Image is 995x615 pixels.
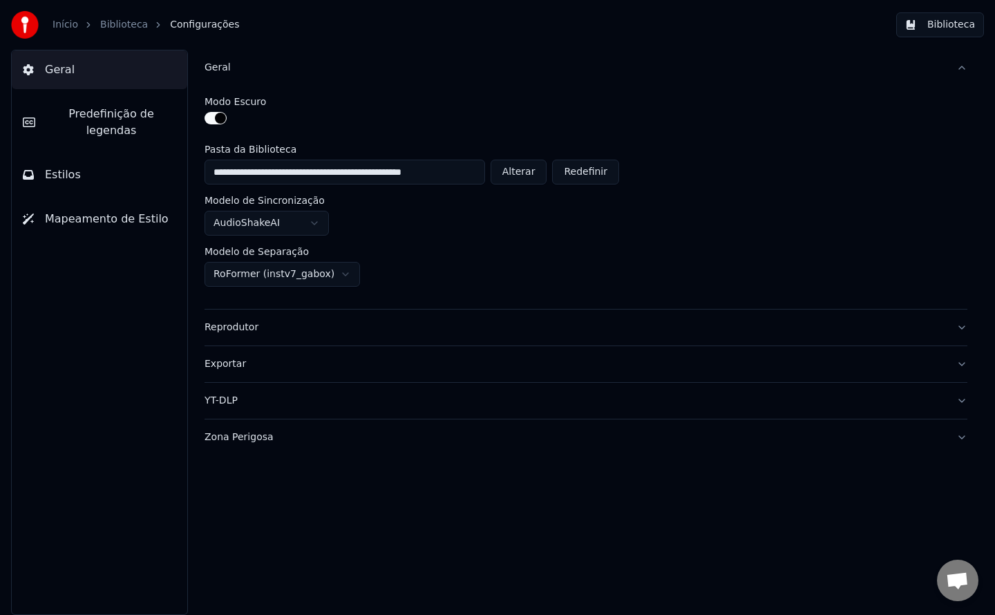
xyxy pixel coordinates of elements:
div: Geral [205,61,945,75]
button: Redefinir [552,160,619,184]
nav: breadcrumb [53,18,239,32]
button: Exportar [205,346,967,382]
span: Configurações [170,18,239,32]
label: Modo Escuro [205,97,266,106]
span: Geral [45,61,75,78]
button: Geral [12,50,187,89]
button: Biblioteca [896,12,984,37]
div: Exportar [205,357,945,371]
div: YT-DLP [205,394,945,408]
button: Estilos [12,155,187,194]
button: Predefinição de legendas [12,95,187,150]
div: Zona Perigosa [205,430,945,444]
span: Mapeamento de Estilo [45,211,169,227]
a: Biblioteca [100,18,148,32]
button: Alterar [491,160,547,184]
label: Modelo de Separação [205,247,309,256]
button: Geral [205,50,967,86]
label: Pasta da Biblioteca [205,144,619,154]
span: Estilos [45,167,81,183]
a: Início [53,18,78,32]
button: Zona Perigosa [205,419,967,455]
button: Mapeamento de Estilo [12,200,187,238]
button: Reprodutor [205,310,967,346]
button: YT-DLP [205,383,967,419]
div: Open chat [937,560,978,601]
div: Reprodutor [205,321,945,334]
label: Modelo de Sincronização [205,196,325,205]
div: Geral [205,86,967,309]
img: youka [11,11,39,39]
span: Predefinição de legendas [46,106,176,139]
